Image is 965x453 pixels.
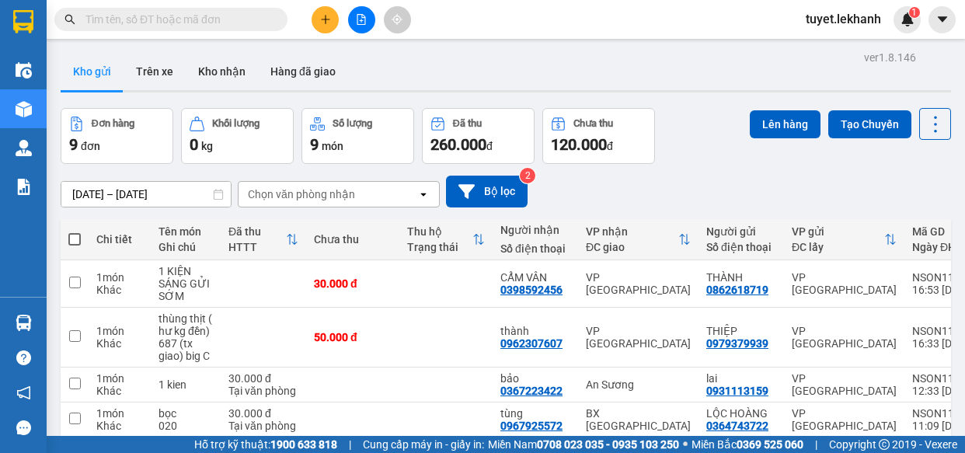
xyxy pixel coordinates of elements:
div: Tên món [159,225,213,238]
button: Đơn hàng9đơn [61,108,173,164]
button: Kho gửi [61,53,124,90]
div: Tại văn phòng [228,385,298,397]
div: 020 [159,420,213,432]
button: caret-down [928,6,956,33]
div: Khác [96,420,143,432]
div: VP [GEOGRAPHIC_DATA] [792,271,897,296]
img: warehouse-icon [16,140,32,156]
span: question-circle [16,350,31,365]
img: logo-vxr [13,10,33,33]
button: Khối lượng0kg [181,108,294,164]
div: Số điện thoại [500,242,570,255]
span: Hỗ trợ kỹ thuật: [194,436,337,453]
div: Số lượng [333,118,372,129]
strong: 1900 633 818 [270,438,337,451]
div: 30.000 đ [314,277,392,290]
div: Số điện thoại [706,241,776,253]
div: 0962307607 [500,337,563,350]
div: Chưa thu [573,118,613,129]
div: 1 món [96,325,143,337]
div: 0967925572 [500,420,563,432]
button: Chưa thu120.000đ [542,108,655,164]
div: ver 1.8.146 [864,49,916,66]
div: 1 KIỆN [159,265,213,277]
div: 0931113159 [706,385,768,397]
div: Người nhận [500,224,570,236]
div: 30.000 đ [228,407,298,420]
span: 260.000 [430,135,486,154]
button: Lên hàng [750,110,820,138]
button: Tạo Chuyến [828,110,911,138]
div: 30.000 đ [228,372,298,385]
div: VP [GEOGRAPHIC_DATA] [586,325,691,350]
span: Miền Bắc [692,436,803,453]
span: copyright [879,439,890,450]
div: 1 kien [159,378,213,391]
span: 1 [911,7,917,18]
div: 0367223422 [500,385,563,397]
div: Khác [96,284,143,296]
div: ĐC giao [586,241,678,253]
span: message [16,420,31,435]
button: plus [312,6,339,33]
div: 50.000 đ [314,331,392,343]
span: | [815,436,817,453]
div: 0398592456 [500,284,563,296]
div: VP nhận [586,225,678,238]
div: bảo [500,372,570,385]
svg: open [417,188,430,200]
div: VP gửi [792,225,884,238]
span: ⚪️ [683,441,688,448]
img: icon-new-feature [901,12,914,26]
div: VP [GEOGRAPHIC_DATA] [792,372,897,397]
div: CẨM VÂN [500,271,570,284]
div: 1 món [96,407,143,420]
th: Toggle SortBy [399,219,493,260]
div: Trạng thái [407,241,472,253]
div: bọc [159,407,213,420]
span: aim [392,14,402,25]
div: LỘC HOÀNG [706,407,776,420]
div: Chi tiết [96,233,143,246]
div: VP [GEOGRAPHIC_DATA] [586,271,691,296]
div: tùng [500,407,570,420]
input: Select a date range. [61,182,231,207]
th: Toggle SortBy [578,219,698,260]
div: Thu hộ [407,225,472,238]
img: warehouse-icon [16,62,32,78]
button: Kho nhận [186,53,258,90]
div: HTTT [228,241,286,253]
div: 687 (tx giao) big C [159,337,213,362]
span: | [349,436,351,453]
th: Toggle SortBy [221,219,306,260]
span: 9 [310,135,319,154]
span: caret-down [935,12,949,26]
div: Ghi chú [159,241,213,253]
img: warehouse-icon [16,315,32,331]
span: search [64,14,75,25]
div: 0364743722 [706,420,768,432]
div: ĐC lấy [792,241,884,253]
div: Chọn văn phòng nhận [248,186,355,202]
span: đ [486,140,493,152]
img: warehouse-icon [16,101,32,117]
div: Khác [96,385,143,397]
span: 9 [69,135,78,154]
div: Người gửi [706,225,776,238]
div: VP [GEOGRAPHIC_DATA] [792,325,897,350]
div: 1 món [96,372,143,385]
span: đơn [81,140,100,152]
span: đ [607,140,613,152]
span: 120.000 [551,135,607,154]
button: file-add [348,6,375,33]
div: Khác [96,337,143,350]
div: thành [500,325,570,337]
div: Khối lượng [212,118,260,129]
div: THIỆP [706,325,776,337]
img: solution-icon [16,179,32,195]
div: 0862618719 [706,284,768,296]
span: món [322,140,343,152]
button: Trên xe [124,53,186,90]
span: notification [16,385,31,400]
div: 0979379939 [706,337,768,350]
